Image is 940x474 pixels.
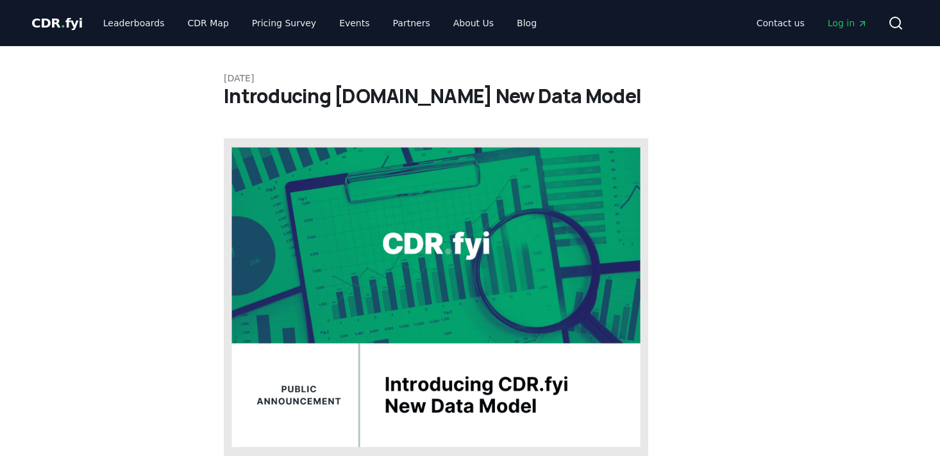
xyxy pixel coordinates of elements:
[224,72,716,85] p: [DATE]
[93,12,175,35] a: Leaderboards
[61,15,65,31] span: .
[746,12,878,35] nav: Main
[31,15,83,31] span: CDR fyi
[746,12,815,35] a: Contact us
[178,12,239,35] a: CDR Map
[818,12,878,35] a: Log in
[507,12,547,35] a: Blog
[31,14,83,32] a: CDR.fyi
[383,12,441,35] a: Partners
[329,12,380,35] a: Events
[828,17,868,29] span: Log in
[443,12,504,35] a: About Us
[224,138,648,456] img: blog post image
[224,85,716,108] h1: Introducing [DOMAIN_NAME] New Data Model
[242,12,326,35] a: Pricing Survey
[93,12,547,35] nav: Main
